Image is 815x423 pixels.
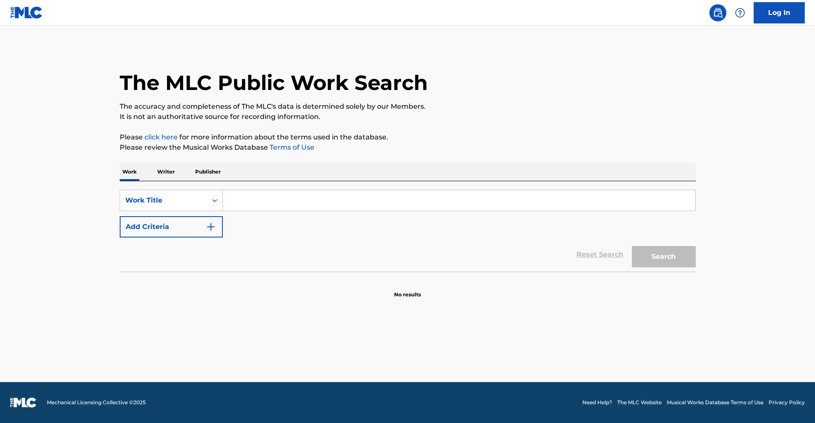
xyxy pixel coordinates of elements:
[144,133,178,141] a: click here
[731,4,749,21] div: Help
[120,142,696,153] p: Please review the Musical Works Database
[125,195,202,206] div: Work Title
[120,132,696,142] p: Please for more information about the terms used in the database.
[120,112,696,122] p: It is not an authoritative source for recording information.
[10,397,37,408] img: logo
[772,382,815,423] iframe: Chat Widget
[769,399,805,406] a: Privacy Policy
[394,281,421,298] p: No results
[754,2,805,23] a: Log In
[617,399,662,406] a: The MLC Website
[268,143,314,151] a: Terms of Use
[193,163,223,181] p: Publisher
[120,101,696,112] p: The accuracy and completeness of The MLC's data is determined solely by our Members.
[47,399,146,406] span: Mechanical Licensing Collective © 2025
[120,163,139,181] p: Work
[155,163,177,181] p: Writer
[713,8,723,18] img: search
[735,8,745,18] img: help
[667,399,763,406] a: Musical Works Database Terms of Use
[120,190,696,272] form: Search Form
[10,6,43,19] img: MLC Logo
[206,222,216,232] img: 9d2ae6d4665cec9f34b9.svg
[120,70,428,96] h1: The MLC Public Work Search
[709,4,726,21] a: Public Search
[120,216,223,238] button: Add Criteria
[582,399,612,406] a: Need Help?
